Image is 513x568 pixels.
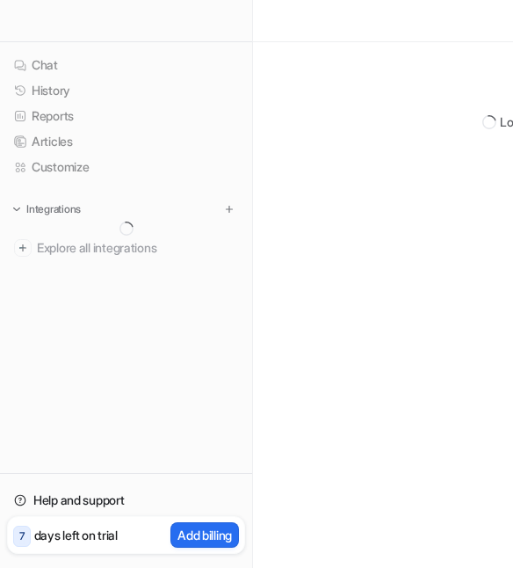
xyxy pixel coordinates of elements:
[7,236,245,260] a: Explore all integrations
[7,488,245,513] a: Help and support
[7,78,245,103] a: History
[170,522,239,548] button: Add billing
[223,203,235,215] img: menu_add.svg
[11,203,23,215] img: expand menu
[7,200,86,218] button: Integrations
[7,53,245,77] a: Chat
[7,129,245,154] a: Articles
[37,234,238,262] span: Explore all integrations
[7,155,245,179] a: Customize
[177,526,232,544] p: Add billing
[14,239,32,257] img: explore all integrations
[19,528,25,544] p: 7
[26,202,81,216] p: Integrations
[7,104,245,128] a: Reports
[34,526,118,544] p: days left on trial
